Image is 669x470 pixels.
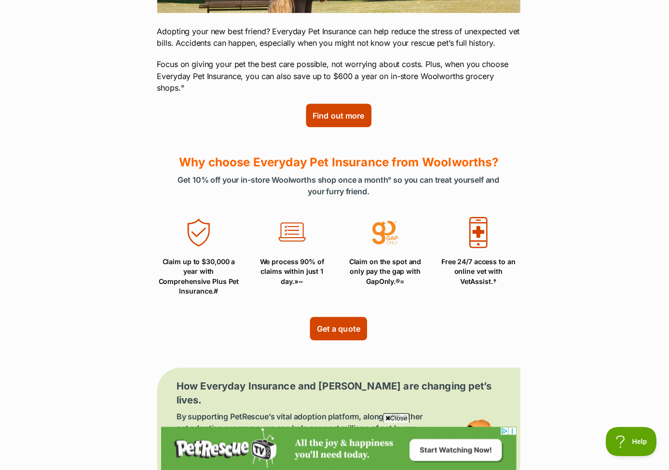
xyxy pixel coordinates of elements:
p: Free 24/7 access to an online vet with VetAssist.† [432,254,514,283]
a: Find out more [302,103,367,126]
p: Adopting your new best friend? Everyday Pet Insurance can help reduce the stress of unexpected ve... [155,25,514,48]
a: Get a quote [306,313,363,336]
span: Get a quote [313,319,356,331]
p: We process 90% of claims within just 1 day.»~ [247,254,330,283]
h2: Why choose Everyday Pet Insurance from Woolworths? [173,153,497,168]
span: Close [379,408,405,418]
p: By supporting PetRescue’s vital adoption platform, along with other pet adoption programs, we can... [175,406,425,441]
span: Find out more [309,108,360,120]
p: Claim up to $30,000 a year with Comprehensive Plus Pet Insurance.# [155,254,238,293]
iframe: Advertisement [159,422,510,465]
p: Claim on the spot and only pay the gap with GapOnly.®= [340,254,422,283]
h3: How Everyday Insurance and [PERSON_NAME] are changing pet’s lives. [175,375,495,402]
iframe: Help Scout Beacon - Open [599,422,650,451]
p: Get 10% off your in-store Woolworths shop once a month° so you can treat yourself and your furry ... [173,172,497,195]
span: shops.° [155,81,182,93]
p: Focus on giving your pet the best care possible, not worrying about costs. Plus, when you choose ... [155,58,514,93]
